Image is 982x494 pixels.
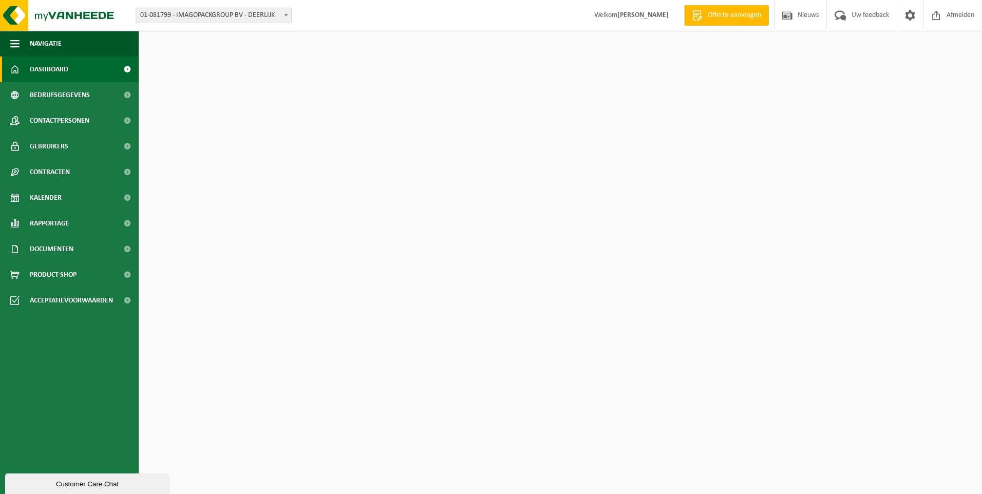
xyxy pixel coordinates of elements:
span: Gebruikers [30,134,68,159]
span: Product Shop [30,262,77,288]
span: Kalender [30,185,62,211]
span: Offerte aanvragen [705,10,764,21]
span: 01-081799 - IMAGOPACKGROUP BV - DEERLIJK [136,8,291,23]
span: Contracten [30,159,70,185]
span: Navigatie [30,31,62,56]
span: 01-081799 - IMAGOPACKGROUP BV - DEERLIJK [136,8,292,23]
iframe: chat widget [5,471,172,494]
span: Documenten [30,236,73,262]
a: Offerte aanvragen [684,5,769,26]
span: Bedrijfsgegevens [30,82,90,108]
strong: [PERSON_NAME] [617,11,669,19]
span: Dashboard [30,56,68,82]
span: Rapportage [30,211,69,236]
span: Contactpersonen [30,108,89,134]
span: Acceptatievoorwaarden [30,288,113,313]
